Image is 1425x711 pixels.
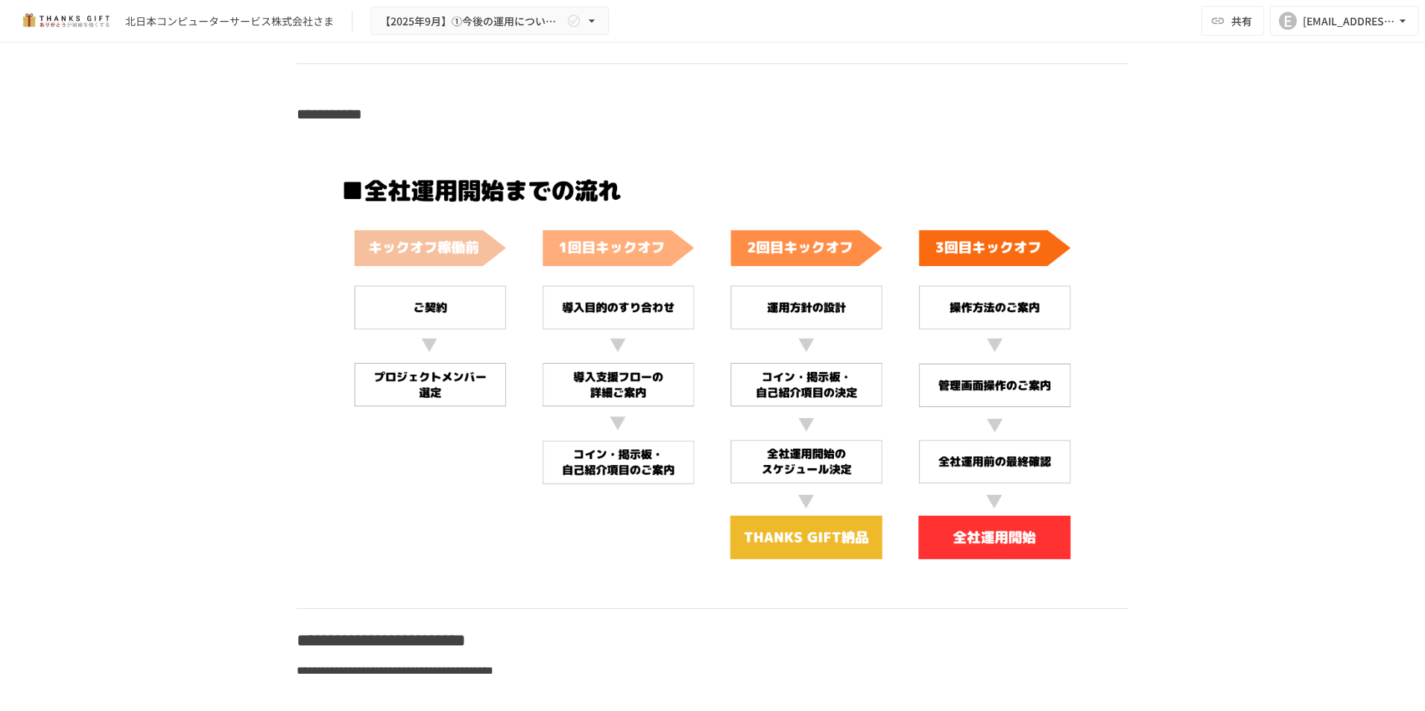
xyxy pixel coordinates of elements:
[1231,13,1252,29] span: 共有
[297,133,1128,601] img: kzKEn7MWOhAUgku4lF6fqg8Hfr0iw4SW5F03YMDRvIt
[1270,6,1419,36] button: E[EMAIL_ADDRESS][DOMAIN_NAME]
[370,7,609,36] button: 【2025年9月】①今後の運用についてのご案内/THANKS GIFTキックオフMTG
[380,12,563,31] span: 【2025年9月】①今後の運用についてのご案内/THANKS GIFTキックオフMTG
[18,9,113,33] img: mMP1OxWUAhQbsRWCurg7vIHe5HqDpP7qZo7fRoNLXQh
[1303,12,1395,31] div: [EMAIL_ADDRESS][DOMAIN_NAME]
[1279,12,1297,30] div: E
[125,13,334,29] div: 北日本コンピューターサービス株式会社さま
[1201,6,1264,36] button: 共有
